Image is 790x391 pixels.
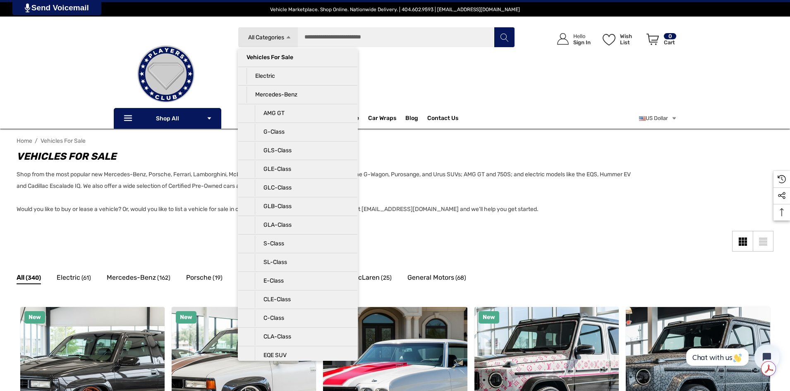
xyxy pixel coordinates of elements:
svg: Wish List [603,34,615,46]
a: Button Go To Sub Category McLaren [353,272,392,285]
p: EQE SUV [255,347,349,364]
svg: Icon User Account [557,33,569,45]
p: E-Class [255,273,349,289]
p: Sign In [573,39,591,46]
a: List View [753,231,773,252]
p: Vehicles For Sale [247,49,349,66]
p: Wish List [620,33,642,46]
svg: Social Media [778,192,786,200]
span: General Motors [407,272,454,283]
p: CLA-Class [255,329,349,345]
span: (61) [81,273,91,283]
a: Cart with 0 items [643,25,677,57]
span: New [29,314,41,321]
span: (68) [455,273,466,283]
p: GLE-Class [255,161,349,178]
p: SL-Class [255,254,349,271]
span: New [180,314,192,321]
a: Sign in [548,25,595,53]
span: (25) [381,273,392,283]
nav: Breadcrumb [17,134,773,148]
span: (19) [213,273,223,283]
a: Wish List Wish List [599,25,643,53]
p: CLE-Class [255,291,349,308]
span: All [17,272,24,283]
p: Cart [664,39,676,46]
svg: Top [773,208,790,216]
span: Porsche [186,272,211,283]
svg: Icon Line [123,114,135,123]
a: Button Go To Sub Category Mercedes-Benz [107,272,170,285]
svg: Icon Arrow Down [206,115,212,121]
p: AMG GT [255,105,349,122]
a: Home [17,137,32,144]
img: PjwhLS0gR2VuZXJhdG9yOiBHcmF2aXQuaW8gLS0+PHN2ZyB4bWxucz0iaHR0cDovL3d3dy53My5vcmcvMjAwMC9zdmciIHhtb... [25,3,30,12]
p: C-Class [255,310,349,326]
p: GLB-Class [255,198,349,215]
p: Shop All [114,108,221,129]
p: 0 [664,33,676,39]
a: Contact Us [427,115,458,124]
a: Grid View [732,231,753,252]
span: New [483,314,495,321]
p: Electric [247,68,349,84]
p: GLA-Class [255,217,349,233]
svg: Review Your Cart [646,34,659,45]
a: All Categories Icon Arrow Down Icon Arrow Up [238,27,298,48]
h1: Vehicles For Sale [17,149,637,164]
img: Players Club | Cars For Sale [124,33,207,115]
iframe: Tidio Chat [677,338,786,377]
p: G-Class [255,124,349,140]
span: Mercedes-Benz [107,272,156,283]
a: Button Go To Sub Category General Motors [407,272,466,285]
p: Shop from the most popular new Mercedes-Benz, Porsche, Ferrari, Lamborghini, McLaren, and General... [17,169,637,215]
span: Electric [57,272,80,283]
a: USD [639,110,677,127]
button: Search [494,27,515,48]
p: Hello [573,33,591,39]
a: Button Go To Sub Category Electric [57,272,91,285]
span: All Categories [248,34,284,41]
a: Vehicles For Sale [41,137,86,144]
p: GLS-Class [255,142,349,159]
a: Button Go To Sub Category Porsche [186,272,223,285]
a: Blog [405,115,418,124]
p: GLC-Class [255,180,349,196]
p: S-Class [255,235,349,252]
span: Vehicle Marketplace. Shop Online. Nationwide Delivery. | 404.602.9593 | [EMAIL_ADDRESS][DOMAIN_NAME] [270,7,520,12]
svg: Recently Viewed [778,175,786,183]
p: Mercedes-Benz [247,86,349,103]
span: Car Wraps [368,115,396,124]
span: (162) [157,273,170,283]
span: McLaren [353,272,380,283]
svg: Icon Arrow Up [285,34,292,41]
a: Car Wraps [368,110,405,127]
span: (340) [26,273,41,283]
